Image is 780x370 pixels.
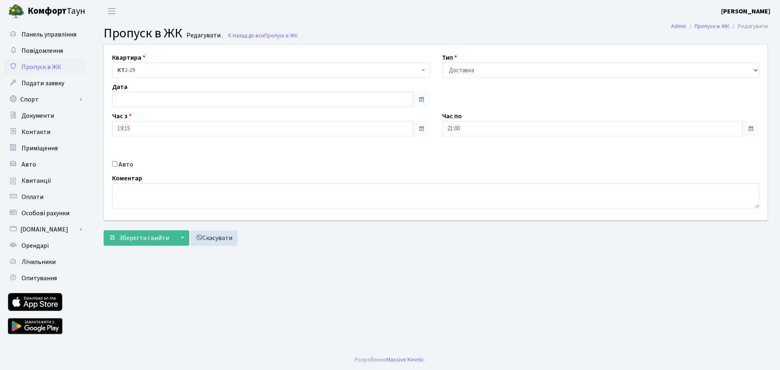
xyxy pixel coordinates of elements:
[729,22,768,31] li: Редагувати
[671,22,686,30] a: Admin
[4,205,85,221] a: Особові рахунки
[22,128,50,136] span: Контакти
[4,91,85,108] a: Спорт
[117,66,420,74] span: <b>КТ</b>&nbsp;&nbsp;&nbsp;&nbsp;2-29
[22,274,57,283] span: Опитування
[112,111,132,121] label: Час з
[22,63,61,71] span: Пропуск в ЖК
[22,144,58,153] span: Приміщення
[4,173,85,189] a: Квитанції
[4,140,85,156] a: Приміщення
[4,59,85,75] a: Пропуск в ЖК
[4,124,85,140] a: Контакти
[104,230,174,246] button: Зберегти і вийти
[22,160,36,169] span: Авто
[355,355,425,364] div: Розроблено .
[4,156,85,173] a: Авто
[386,355,424,364] a: Massive Kinetic
[4,75,85,91] a: Подати заявку
[264,32,298,39] span: Пропуск в ЖК
[8,3,24,19] img: logo.png
[104,24,182,43] span: Пропуск в ЖК
[227,32,298,39] a: Назад до всіхПропуск в ЖК
[4,189,85,205] a: Оплати
[28,4,67,17] b: Комфорт
[22,46,63,55] span: Повідомлення
[721,6,770,16] a: [PERSON_NAME]
[22,193,43,201] span: Оплати
[442,111,462,121] label: Час по
[185,32,223,39] small: Редагувати .
[22,209,69,218] span: Особові рахунки
[22,111,54,120] span: Документи
[4,238,85,254] a: Орендарі
[4,108,85,124] a: Документи
[4,270,85,286] a: Опитування
[22,30,76,39] span: Панель управління
[22,79,64,88] span: Подати заявку
[102,4,122,18] button: Переключити навігацію
[119,160,133,169] label: Авто
[22,176,51,185] span: Квитанції
[28,4,85,18] span: Таун
[112,53,145,63] label: Квартира
[117,66,125,74] b: КТ
[4,43,85,59] a: Повідомлення
[22,257,56,266] span: Лічильники
[191,230,238,246] a: Скасувати
[112,173,142,183] label: Коментар
[119,234,169,242] span: Зберегти і вийти
[695,22,729,30] a: Пропуск в ЖК
[659,18,780,35] nav: breadcrumb
[112,63,430,78] span: <b>КТ</b>&nbsp;&nbsp;&nbsp;&nbsp;2-29
[4,254,85,270] a: Лічильники
[112,82,128,92] label: Дата
[22,241,49,250] span: Орендарі
[442,53,457,63] label: Тип
[4,26,85,43] a: Панель управління
[721,7,770,16] b: [PERSON_NAME]
[4,221,85,238] a: [DOMAIN_NAME]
